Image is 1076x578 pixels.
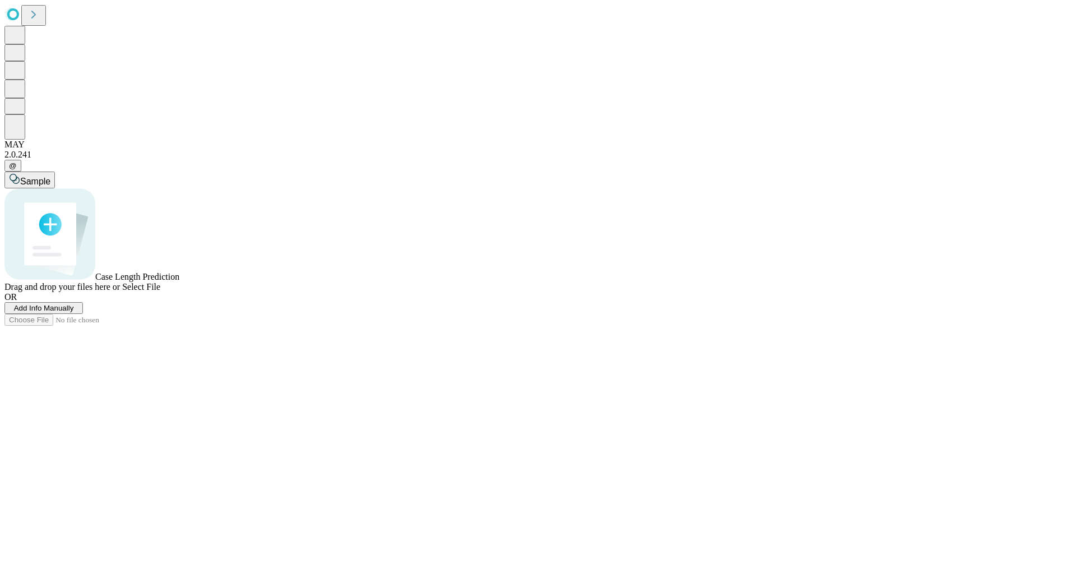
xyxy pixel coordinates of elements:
span: Add Info Manually [14,304,74,312]
div: 2.0.241 [4,150,1072,160]
span: Select File [122,282,160,292]
button: Add Info Manually [4,302,83,314]
span: Case Length Prediction [95,272,179,281]
span: OR [4,292,17,302]
button: Sample [4,172,55,188]
button: @ [4,160,21,172]
div: MAY [4,140,1072,150]
span: @ [9,161,17,170]
span: Sample [20,177,50,186]
span: Drag and drop your files here or [4,282,120,292]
